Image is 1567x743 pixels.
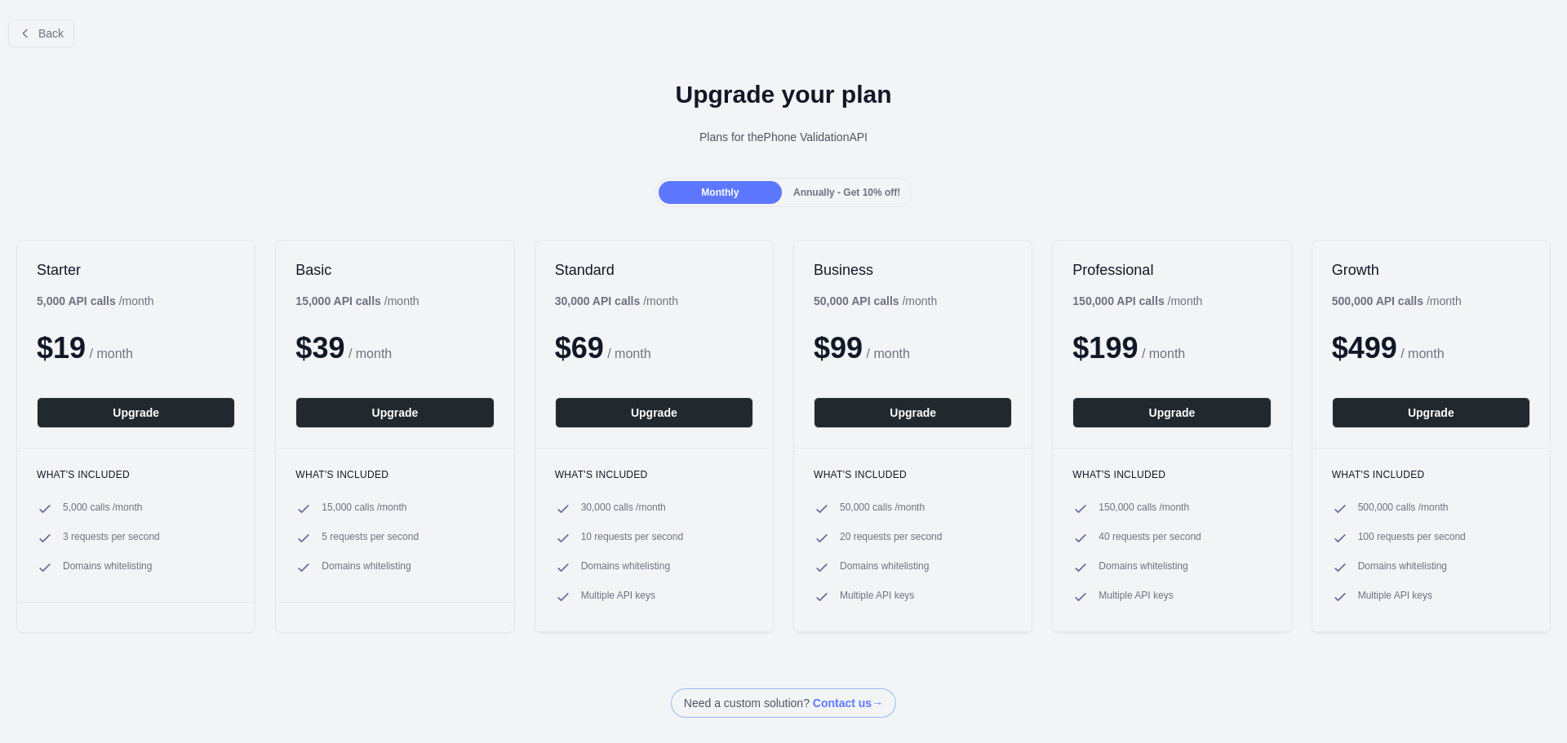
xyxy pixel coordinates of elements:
h2: Standard [555,260,753,280]
b: 150,000 API calls [1072,294,1164,307]
div: / month [555,293,678,309]
div: / month [814,293,937,309]
span: $ 99 [814,331,863,365]
h2: Professional [1072,260,1271,280]
b: 50,000 API calls [814,294,899,307]
span: $ 199 [1072,331,1138,365]
h2: Business [814,260,1012,280]
b: 30,000 API calls [555,294,641,307]
div: / month [1072,293,1202,309]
